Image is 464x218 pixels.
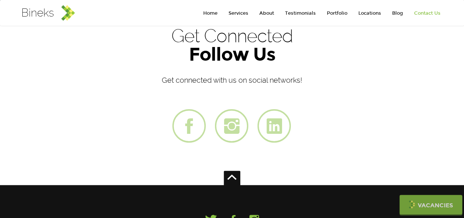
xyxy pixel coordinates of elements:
a: Locations [353,6,387,21]
img: Bineks [61,5,75,21]
a: About [254,6,280,21]
small: Get Connected [171,25,293,47]
a: Home [198,6,223,21]
img: link_to_vacancies [409,200,416,208]
span: Vacancies [418,201,453,210]
a: Portfolio [321,6,353,21]
a: Vacancies [399,195,462,214]
p: Get connected with us on social networks! [23,75,441,85]
a: Blog [387,6,409,21]
a: Services [223,6,254,21]
h2: Follow Us [23,27,441,64]
a: Bineks [18,1,78,20]
a: Contact Us [409,6,446,21]
a: Testimonials [280,6,321,21]
span: Bineks [21,6,54,19]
